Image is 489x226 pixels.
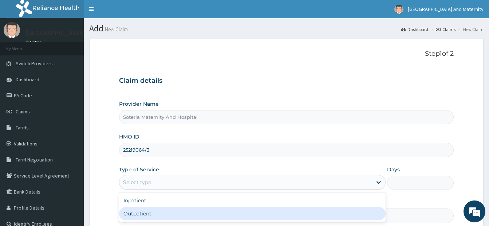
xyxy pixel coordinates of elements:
span: Dashboard [16,76,39,83]
div: Outpatient [119,207,386,220]
div: Select type [123,179,151,186]
a: Online [25,40,43,45]
span: Tariff Negotiation [16,156,53,163]
span: Claims [16,108,30,115]
label: Days [387,166,400,173]
h3: Claim details [119,77,454,85]
div: Inpatient [119,194,386,207]
div: Minimize live chat window [119,4,137,21]
small: New Claim [103,27,128,32]
p: Step 1 of 2 [119,50,454,58]
span: Tariffs [16,124,29,131]
p: [GEOGRAPHIC_DATA] And Maternity [25,30,127,36]
span: [GEOGRAPHIC_DATA] And Maternity [408,6,484,12]
textarea: Type your message and hit 'Enter' [4,149,139,175]
li: New Claim [456,26,484,32]
img: User Image [394,5,403,14]
label: HMO ID [119,133,139,140]
h1: Add [89,24,484,33]
div: Chat with us now [38,41,122,50]
img: User Image [4,22,20,38]
label: Type of Service [119,166,159,173]
a: Dashboard [401,26,428,32]
img: d_794563401_company_1708531726252_794563401 [13,36,29,55]
span: Switch Providers [16,60,53,67]
a: Claims [436,26,456,32]
input: Enter HMO ID [119,143,454,157]
label: Provider Name [119,100,159,108]
span: We're online! [42,67,100,141]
